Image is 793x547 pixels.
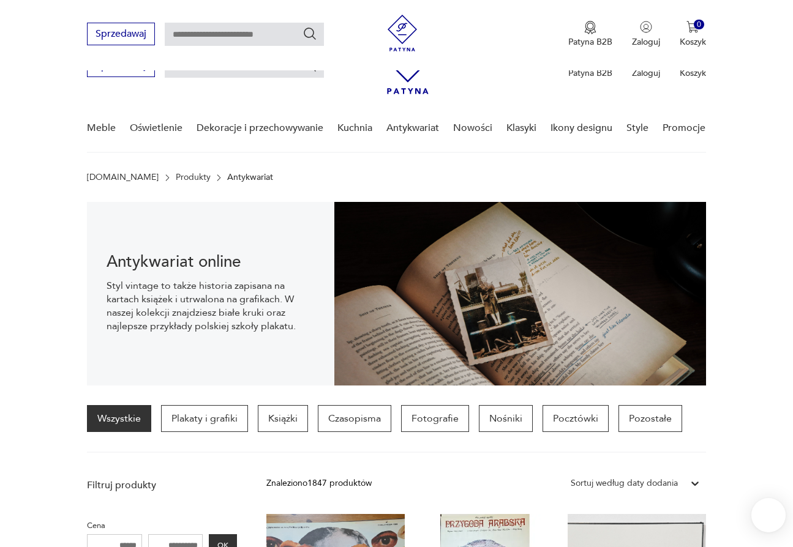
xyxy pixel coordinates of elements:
[632,67,660,79] p: Zaloguj
[568,21,612,48] a: Ikona medaluPatyna B2B
[130,105,182,152] a: Oświetlenie
[87,62,155,71] a: Sprzedawaj
[176,173,211,182] a: Produkty
[626,105,648,152] a: Style
[632,36,660,48] p: Zaloguj
[618,405,682,432] a: Pozostałe
[227,173,273,182] p: Antykwariat
[197,105,323,152] a: Dekoracje i przechowywanie
[751,498,786,532] iframe: Smartsupp widget button
[303,26,317,41] button: Szukaj
[686,21,699,33] img: Ikona koszyka
[640,21,652,33] img: Ikonka użytkownika
[632,21,660,48] button: Zaloguj
[680,21,706,48] button: 0Koszyk
[584,21,596,34] img: Ikona medalu
[87,405,151,432] a: Wszystkie
[266,477,372,490] div: Znaleziono 1847 produktów
[87,105,116,152] a: Meble
[551,105,612,152] a: Ikony designu
[258,405,308,432] a: Książki
[543,405,609,432] a: Pocztówki
[318,405,391,432] a: Czasopisma
[87,31,155,39] a: Sprzedawaj
[87,519,237,532] p: Cena
[401,405,469,432] a: Fotografie
[87,173,159,182] a: [DOMAIN_NAME]
[694,20,704,30] div: 0
[453,105,492,152] a: Nowości
[334,202,705,385] img: c8a9187830f37f141118a59c8d49ce82.jpg
[680,36,706,48] p: Koszyk
[506,105,536,152] a: Klasyki
[680,67,706,79] p: Koszyk
[161,405,248,432] a: Plakaty i grafiki
[87,23,155,45] button: Sprzedawaj
[386,105,439,152] a: Antykwariat
[87,478,237,492] p: Filtruj produkty
[107,255,315,269] h1: Antykwariat online
[663,105,705,152] a: Promocje
[568,67,612,79] p: Patyna B2B
[479,405,533,432] a: Nośniki
[568,36,612,48] p: Patyna B2B
[337,105,372,152] a: Kuchnia
[568,21,612,48] button: Patyna B2B
[107,279,315,333] p: Styl vintage to także historia zapisana na kartach książek i utrwalona na grafikach. W naszej kol...
[571,477,678,490] div: Sortuj według daty dodania
[384,15,421,51] img: Patyna - sklep z meblami i dekoracjami vintage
